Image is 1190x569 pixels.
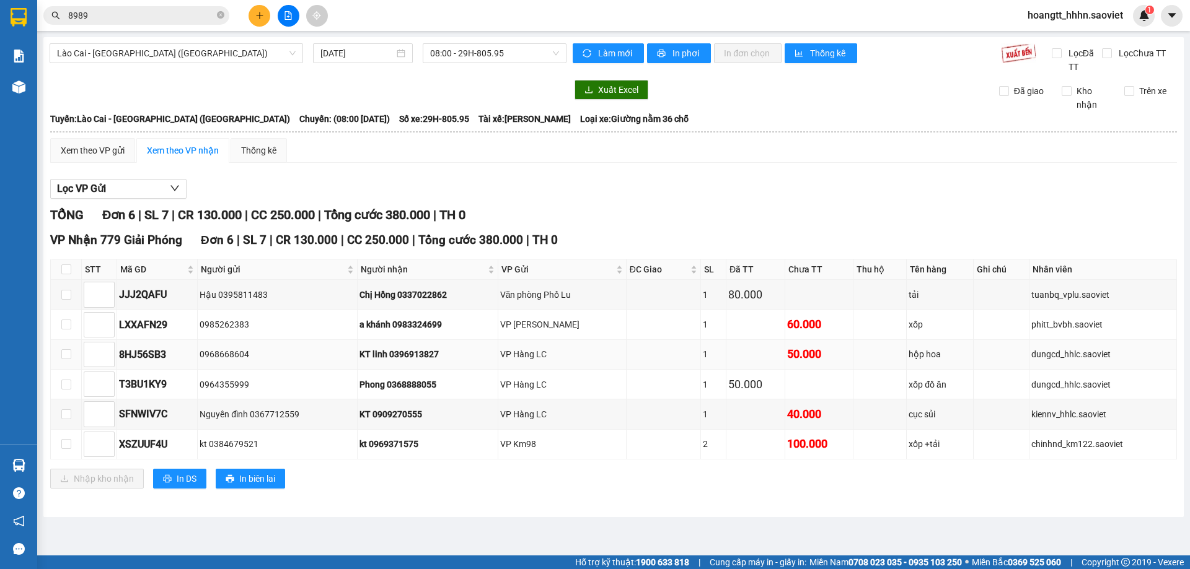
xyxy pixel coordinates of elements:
[359,347,496,361] div: KT linh 0396913827
[50,179,187,199] button: Lọc VP Gửi
[359,378,496,391] div: Phong 0368888055
[1072,84,1115,111] span: Kho nhận
[439,207,465,222] span: TH 0
[1166,10,1178,21] span: caret-down
[699,555,700,569] span: |
[657,49,668,59] span: printer
[498,280,627,310] td: Văn phòng Phố Lu
[1031,288,1175,302] div: tuanbq_vplu.saoviet
[714,43,782,63] button: In đơn chọn
[532,233,558,247] span: TH 0
[809,555,962,569] span: Miền Nam
[359,437,496,451] div: kt 0969371575
[1114,46,1168,60] span: Lọc Chưa TT
[50,233,182,247] span: VP Nhận 779 Giải Phóng
[583,49,593,59] span: sync
[703,378,724,391] div: 1
[119,347,195,362] div: 8HJ56SB3
[153,469,206,489] button: printerIn DS
[1064,46,1102,74] span: Lọc Đã TT
[787,316,851,333] div: 60.000
[255,11,264,20] span: plus
[500,378,624,391] div: VP Hàng LC
[200,378,355,391] div: 0964355999
[119,317,195,332] div: LXXAFN29
[200,407,355,421] div: Nguyên đình 0367712559
[270,233,273,247] span: |
[144,207,169,222] span: SL 7
[703,437,724,451] div: 2
[909,318,971,331] div: xốp
[117,310,198,340] td: LXXAFN29
[1031,407,1175,421] div: kiennv_hhlc.saoviet
[13,543,25,555] span: message
[1001,43,1036,63] img: 9k=
[785,259,853,280] th: Chưa TT
[117,280,198,310] td: JJJ2QAFU
[120,263,185,276] span: Mã GD
[359,288,496,302] div: Chị Hồng 0337022862
[117,340,198,370] td: 8HJ56SB3
[57,44,296,63] span: Lào Cai - Hà Nội (Giường)
[500,347,624,361] div: VP Hàng LC
[478,112,571,126] span: Tài xế: [PERSON_NAME]
[61,144,125,157] div: Xem theo VP gửi
[728,376,783,393] div: 50.000
[965,560,969,565] span: ⚪️
[498,399,627,429] td: VP Hàng LC
[119,437,195,452] div: XSZUUF4U
[200,437,355,451] div: kt 0384679521
[68,9,214,22] input: Tìm tên, số ĐT hoặc mã đơn
[359,407,496,421] div: KT 0909270555
[580,112,689,126] span: Loại xe: Giường nằm 36 chỗ
[361,263,485,276] span: Người nhận
[412,233,415,247] span: |
[50,114,290,124] b: Tuyến: Lào Cai - [GEOGRAPHIC_DATA] ([GEOGRAPHIC_DATA])
[853,259,907,280] th: Thu hộ
[728,286,783,303] div: 80.000
[810,46,847,60] span: Thống kê
[359,318,496,331] div: a khánh 0983324699
[12,50,25,63] img: solution-icon
[217,10,224,22] span: close-circle
[787,345,851,363] div: 50.000
[147,144,219,157] div: Xem theo VP nhận
[200,318,355,331] div: 0985262383
[909,288,971,302] div: tải
[598,83,638,97] span: Xuất Excel
[278,5,299,27] button: file-add
[1031,378,1175,391] div: dungcd_hhlc.saoviet
[306,5,328,27] button: aim
[703,347,724,361] div: 1
[119,376,195,392] div: T3BU1KY9
[1018,7,1133,23] span: hoangtt_hhhn.saoviet
[299,112,390,126] span: Chuyến: (08:00 [DATE])
[117,370,198,399] td: T3BU1KY9
[785,43,857,63] button: bar-chartThống kê
[498,340,627,370] td: VP Hàng LC
[575,555,689,569] span: Hỗ trợ kỹ thuật:
[102,207,135,222] span: Đơn 6
[320,46,394,60] input: 14/10/2025
[201,263,344,276] span: Người gửi
[57,181,106,196] span: Lọc VP Gửi
[795,49,805,59] span: bar-chart
[672,46,701,60] span: In phơi
[399,112,469,126] span: Số xe: 29H-805.95
[500,437,624,451] div: VP Km98
[710,555,806,569] span: Cung cấp máy in - giấy in:
[119,406,195,422] div: SFNWIV7C
[1161,5,1183,27] button: caret-down
[312,11,321,20] span: aim
[636,557,689,567] strong: 1900 633 818
[216,469,285,489] button: printerIn biên lai
[1031,437,1175,451] div: chinhnd_km122.saoviet
[341,233,344,247] span: |
[318,207,321,222] span: |
[703,407,724,421] div: 1
[701,259,726,280] th: SL
[726,259,785,280] th: Đã TT
[498,370,627,399] td: VP Hàng LC
[245,207,248,222] span: |
[201,233,234,247] span: Đơn 6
